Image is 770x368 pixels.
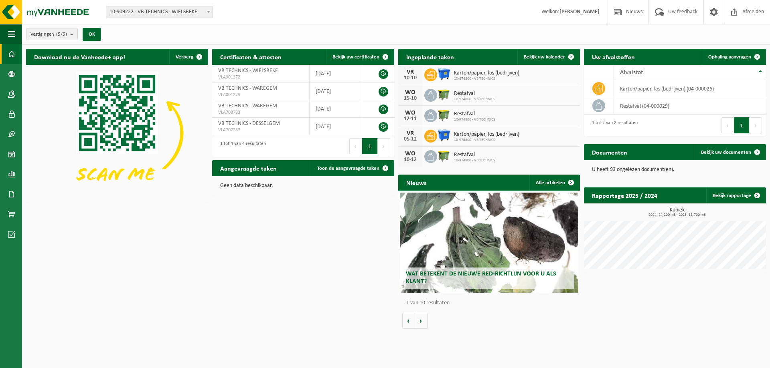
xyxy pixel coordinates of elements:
img: WB-1100-HPE-GN-50 [437,88,451,101]
span: VLA707287 [218,127,304,133]
count: (5/5) [56,32,67,37]
div: VR [402,69,418,75]
td: karton/papier, los (bedrijven) (04-000026) [614,80,766,97]
button: Volgende [415,313,428,329]
div: VR [402,130,418,137]
button: Previous [349,138,362,154]
span: Karton/papier, los (bedrijven) [454,70,519,76]
span: Restafval [454,111,495,117]
button: Next [750,117,762,133]
button: Verberg [169,49,207,65]
a: Bekijk uw documenten [695,144,765,160]
button: Next [378,138,390,154]
img: WB-1100-HPE-BE-01 [437,67,451,81]
span: Wat betekent de nieuwe RED-richtlijn voor u als klant? [406,271,556,285]
img: WB-1100-HPE-GN-50 [437,149,451,163]
a: Bekijk uw kalender [517,49,579,65]
h2: Rapportage 2025 / 2024 [584,187,665,203]
h2: Documenten [584,144,635,160]
span: VB TECHNICS - WAREGEM [218,85,277,91]
span: Afvalstof [620,69,643,76]
strong: [PERSON_NAME] [559,9,600,15]
img: Download de VHEPlus App [26,65,208,201]
td: [DATE] [310,118,362,135]
a: Bekijk uw certificaten [326,49,393,65]
span: Bekijk uw kalender [524,54,565,60]
td: restafval (04-000029) [614,97,766,115]
span: 10-974800 - VB TECHNICS [454,138,519,143]
span: 10-909222 - VB TECHNICS - WIELSBEKE [106,6,213,18]
img: WB-1100-HPE-BE-01 [437,129,451,142]
span: Restafval [454,90,495,97]
h2: Certificaten & attesten [212,49,290,64]
div: 10-12 [402,157,418,163]
button: Previous [721,117,734,133]
div: 12-11 [402,116,418,122]
div: 1 tot 2 van 2 resultaten [588,117,638,134]
p: U heeft 93 ongelezen document(en). [592,167,758,173]
span: VLA001279 [218,92,304,98]
span: 10-974800 - VB TECHNICS [454,97,495,102]
button: 1 [362,138,378,154]
div: 1 tot 4 van 4 resultaten [216,137,266,155]
div: WO [402,89,418,96]
span: Restafval [454,152,495,158]
span: VLA901372 [218,74,304,80]
h3: Kubiek [588,207,766,217]
h2: Uw afvalstoffen [584,49,643,64]
a: Wat betekent de nieuwe RED-richtlijn voor u als klant? [400,193,578,293]
h2: Ingeplande taken [398,49,462,64]
button: OK [83,28,101,41]
span: 10-909222 - VB TECHNICS - WIELSBEKE [106,6,213,18]
span: Vestigingen [30,28,67,40]
div: WO [402,110,418,116]
div: WO [402,151,418,157]
a: Ophaling aanvragen [702,49,765,65]
td: [DATE] [310,65,362,82]
span: VLA708783 [218,109,304,116]
td: [DATE] [310,82,362,100]
h2: Aangevraagde taken [212,160,285,176]
span: Bekijk uw certificaten [332,54,379,60]
p: Geen data beschikbaar. [220,183,386,189]
h2: Nieuws [398,175,434,190]
span: VB TECHNICS - WAREGEM [218,103,277,109]
button: Vorige [402,313,415,329]
span: 10-974800 - VB TECHNICS [454,76,519,81]
button: Vestigingen(5/5) [26,28,78,40]
img: WB-1100-HPE-GN-50 [437,108,451,122]
button: 1 [734,117,750,133]
a: Bekijk rapportage [706,187,765,203]
td: [DATE] [310,100,362,118]
span: VB TECHNICS - DESSELGEM [218,121,280,127]
span: Verberg [176,54,193,60]
span: VB TECHNICS - WIELSBEKE [218,68,278,74]
span: Karton/papier, los (bedrijven) [454,131,519,138]
span: Toon de aangevraagde taken [317,166,379,171]
p: 1 van 10 resultaten [406,300,576,306]
span: 10-974800 - VB TECHNICS [454,117,495,122]
div: 05-12 [402,137,418,142]
div: 10-10 [402,75,418,81]
span: 10-974800 - VB TECHNICS [454,158,495,163]
span: Ophaling aanvragen [708,54,751,60]
span: 2024: 24,200 m3 - 2025: 18,700 m3 [588,213,766,217]
a: Alle artikelen [529,175,579,191]
span: Bekijk uw documenten [701,150,751,155]
div: 15-10 [402,96,418,101]
a: Toon de aangevraagde taken [311,160,393,176]
h2: Download nu de Vanheede+ app! [26,49,133,64]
